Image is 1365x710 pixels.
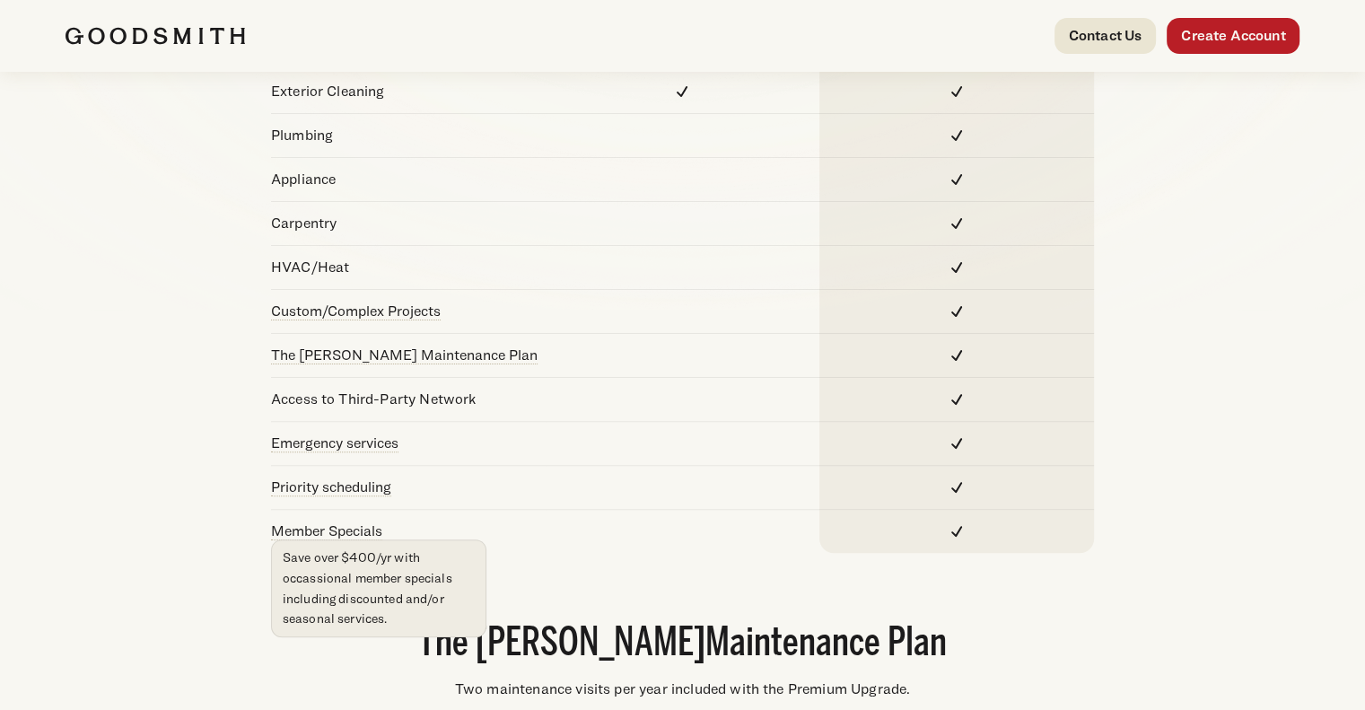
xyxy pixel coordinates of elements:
[1167,18,1299,54] a: Create Account
[946,389,967,410] img: Check Line
[271,257,546,278] p: HVAC/Heat
[271,125,546,146] p: Plumbing
[946,81,967,102] img: Check Line
[946,345,967,366] img: Check Line
[946,125,967,146] img: Check Line
[946,169,967,190] img: Check Line
[271,346,538,364] a: The [PERSON_NAME] Maintenance Plan
[168,625,1197,664] h2: The [PERSON_NAME] Maintenance Plan
[66,27,245,45] img: Goodsmith
[946,213,967,234] img: Check Line
[1054,18,1157,54] a: Contact Us
[271,434,398,452] span: Emergency services
[946,257,967,278] img: Check Line
[946,433,967,454] img: Check Line
[271,522,382,540] span: Member Specials
[946,477,967,498] img: Check Line
[271,302,441,320] a: Custom/Complex Projects
[671,81,693,102] img: Check Line
[271,389,546,410] p: Access to Third-Party Network
[946,521,967,542] img: Check Line
[168,679,1197,700] div: Two maintenance visits per year included with the Premium Upgrade.
[271,213,546,234] p: Carpentry
[271,478,391,495] a: Priority scheduling
[271,81,546,102] p: Exterior Cleaning
[283,548,475,629] p: Save over $400/yr with occassional member specials including discounted and/or seasonal services.
[271,169,546,190] p: Appliance
[946,301,967,322] img: Check Line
